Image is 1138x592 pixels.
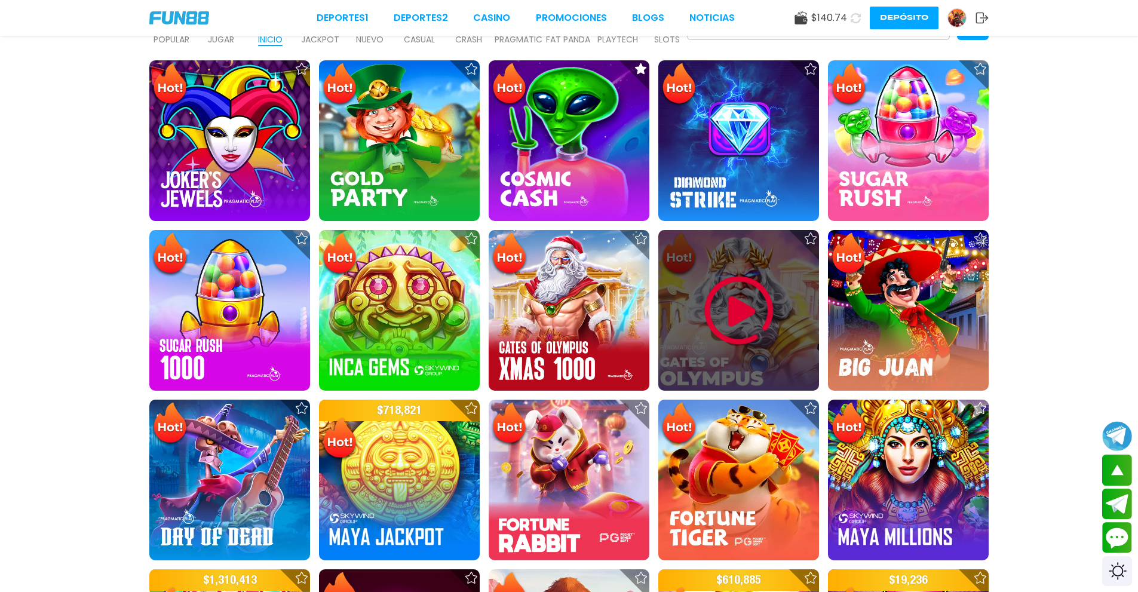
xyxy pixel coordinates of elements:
p: JACKPOT [301,33,339,46]
img: Joker's Jewels [149,60,310,221]
p: SLOTS [654,33,680,46]
button: Depósito [870,7,938,29]
div: Switch theme [1102,556,1132,586]
img: Gates of Olympus Xmas 1000 [489,230,649,391]
button: Join telegram channel [1102,421,1132,452]
a: BLOGS [632,11,664,25]
img: Diamond Strike [658,60,819,221]
p: NUEVO [356,33,384,46]
p: PLAYTECH [597,33,638,46]
p: $ 610,885 [658,569,819,591]
p: FAT PANDA [546,33,590,46]
img: Hot [660,62,698,108]
p: PRAGMATIC [495,33,542,46]
img: Day of Dead [149,400,310,560]
img: Hot [829,231,868,278]
img: Sugar Rush [828,60,989,221]
p: $ 718,821 [319,400,480,421]
img: Hot [829,401,868,447]
p: $ 1,310,413 [149,569,310,591]
img: Hot [320,416,359,462]
img: Hot [151,231,189,278]
p: JUGAR [208,33,234,46]
img: Gold Party [319,60,480,221]
img: Avatar [948,9,966,27]
img: Hot [829,62,868,108]
img: Inca Gems [319,230,480,391]
img: Fortune Tiger [658,400,819,560]
img: Hot [660,401,698,447]
p: CRASH [455,33,482,46]
p: INICIO [258,33,283,46]
a: Avatar [947,8,976,27]
a: Promociones [536,11,607,25]
img: Fortune Rabbit [489,400,649,560]
img: Cosmic Cash [489,60,649,221]
a: CASINO [473,11,510,25]
a: NOTICIAS [689,11,735,25]
p: CASUAL [404,33,435,46]
p: $ 19,236 [828,569,989,591]
img: Hot [490,231,529,278]
img: Hot [151,401,189,447]
img: Hot [490,62,529,108]
img: Maya Millions [828,400,989,560]
button: Contact customer service [1102,522,1132,553]
button: scroll up [1102,455,1132,486]
img: Hot [490,401,529,447]
img: Hot [320,62,359,108]
a: Deportes1 [317,11,369,25]
img: Company Logo [149,11,209,24]
img: Play Game [703,275,775,346]
button: Join telegram [1102,489,1132,520]
img: Sugar Rush 1000 [149,230,310,391]
img: Hot [151,62,189,108]
span: $ 140.74 [811,11,847,25]
a: Deportes2 [394,11,448,25]
img: Hot [320,231,359,278]
p: POPULAR [154,33,189,46]
img: Maya Jackpot [319,400,480,560]
img: Big Juan [828,230,989,391]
